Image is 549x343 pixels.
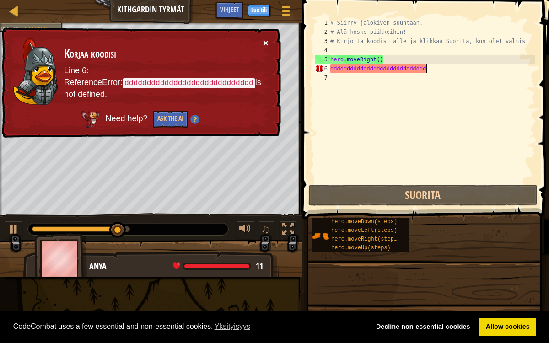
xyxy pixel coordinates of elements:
button: Toggle fullscreen [279,221,297,240]
img: Hint [190,115,199,124]
span: hero.moveDown(steps) [331,219,397,225]
div: 2 [315,27,330,37]
button: Ask the AI [153,111,188,128]
a: learn more about cookies [213,320,252,333]
span: CodeCombat uses a few essential and non-essential cookies. [13,320,363,333]
span: hero.moveLeft(steps) [331,227,397,234]
span: Need help? [105,114,150,123]
div: 1 [315,18,330,27]
div: 6 [315,64,330,73]
button: ♫ [259,221,274,240]
span: ♫ [261,222,270,236]
span: : [27,26,29,31]
span: hero.moveUp(steps) [331,245,391,251]
span: Kesken [29,26,47,31]
a: allow cookies [479,318,536,336]
span: 11 [256,260,263,272]
p: Line 6: ReferenceError: is not defined. [64,65,263,101]
div: 7 [315,73,330,82]
button: Luo tili [248,5,270,16]
div: health: 11 / 11 [173,262,263,270]
button: × [263,38,269,48]
h3: Korjaa koodisi [64,48,263,60]
div: 5 [315,55,330,64]
img: AI [81,111,100,127]
div: Anya [89,261,270,273]
button: Aänenvoimakkuus [236,221,254,240]
code: ddddddddddddddddddddddddddddd [123,78,255,88]
img: thang_avatar_frame.png [34,233,87,284]
a: deny cookies [370,318,476,336]
img: duck_hattori.png [13,38,59,105]
div: 3 [315,37,330,46]
button: Näytä pelivalikko [274,2,297,23]
button: Suorita [308,185,538,206]
div: 4 [315,46,330,55]
span: Vihjeet [220,5,239,14]
button: Ctrl + P: Play [5,221,23,240]
span: hero.moveRight(steps) [331,236,400,242]
img: portrait.png [312,227,329,245]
